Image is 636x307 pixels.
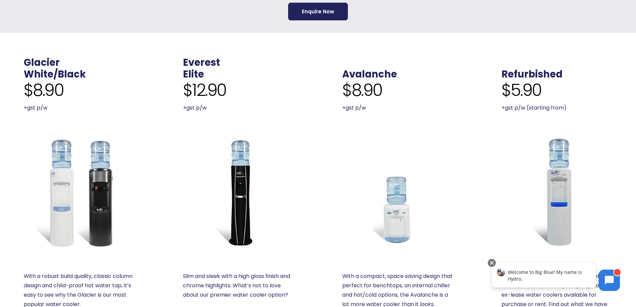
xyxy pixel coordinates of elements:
a: Benchtop Avalanche [342,137,453,248]
a: White/Black [24,67,86,81]
span: . [342,56,345,69]
a: Glacier [24,56,60,69]
p: +gst p/w [183,103,294,113]
a: Glacier White or Black [24,137,135,248]
a: Everest [183,56,220,69]
p: +gst p/w [342,103,453,113]
p: +gst p/w (starting from) [501,103,612,113]
a: Refurbished [501,67,563,81]
a: Elite [183,67,204,81]
span: $8.90 [342,80,382,100]
a: Enquire Now [288,3,348,20]
span: . [501,56,504,69]
span: $8.90 [24,80,64,100]
a: Refurbished [501,137,612,248]
a: Avalanche [342,67,397,81]
span: $12.90 [183,80,226,100]
p: Slim and sleek with a high gloss finish and chrome highlights. What’s not to love about our premi... [183,272,294,300]
span: $5.90 [501,80,542,100]
iframe: Chatbot [485,258,627,298]
p: +gst p/w [24,103,135,113]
